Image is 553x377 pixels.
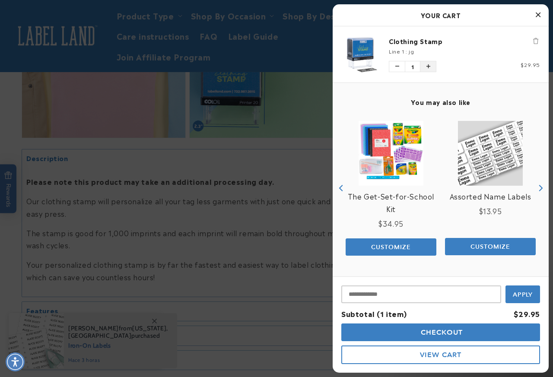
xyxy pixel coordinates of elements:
[470,243,510,250] span: Customize
[521,60,540,68] span: $29.95
[406,47,407,55] span: :
[378,218,404,228] span: $34.95
[31,48,105,65] button: What size is the imprint?
[479,206,502,216] span: $13.95
[405,61,420,72] span: 1
[335,181,348,194] button: Previous
[420,351,461,359] span: View Cart
[341,26,540,82] li: product
[341,35,380,74] img: Clothing Stamp - Label Land
[389,47,404,55] span: Line 1
[531,37,540,45] button: Remove Clothing Stamp
[458,121,523,186] img: View Assorted Name Labels
[341,308,407,319] span: Subtotal (1 item)
[420,61,436,72] button: Increase quantity of Clothing Stamp
[513,291,533,298] span: Apply
[531,9,544,22] button: Close Cart
[389,37,540,45] a: Clothing Stamp
[514,307,540,320] div: $29.95
[445,238,536,255] button: Add the product, Water Bottle Labels to Cart
[7,24,105,41] button: Can this be used on dark clothing?
[341,285,501,303] input: Input Discount
[341,9,540,22] h2: Your Cart
[6,352,25,371] div: Accessibility Menu
[389,61,405,72] button: Decrease quantity of Clothing Stamp
[371,243,411,251] span: Customize
[441,112,540,263] div: product
[450,190,531,203] a: View Assorted Name Labels
[419,328,463,336] span: Checkout
[346,190,436,215] a: View The Get-Set-for-School Kit
[409,47,414,55] span: jg
[341,345,540,364] button: View Cart
[505,285,540,303] button: Apply
[341,323,540,341] button: Checkout
[341,112,441,264] div: product
[346,238,436,256] button: Add the product, Clothing Stamp to Cart
[534,181,547,194] button: Next
[359,121,423,186] img: View The Get-Set-for-School Kit
[341,98,540,106] h4: You may also like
